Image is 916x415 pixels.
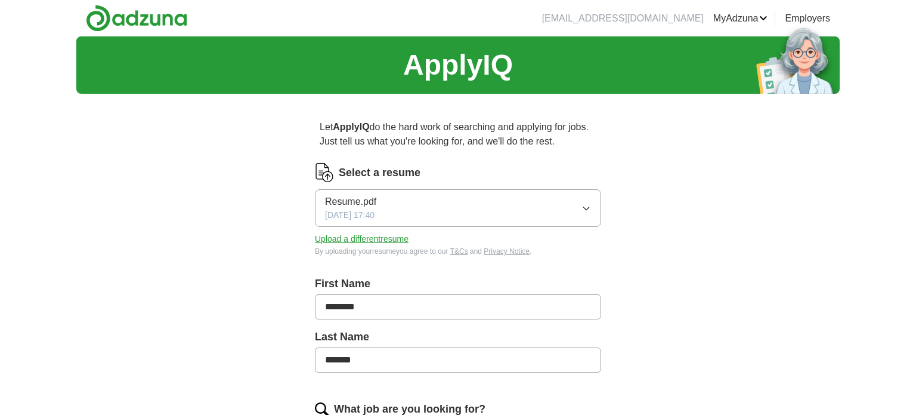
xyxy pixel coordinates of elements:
[484,247,530,256] a: Privacy Notice
[315,189,601,227] button: Resume.pdf[DATE] 17:40
[403,44,513,87] h1: ApplyIQ
[450,247,468,256] a: T&Cs
[315,246,601,257] div: By uploading your resume you agree to our and .
[333,122,369,132] strong: ApplyIQ
[325,195,376,209] span: Resume.pdf
[315,163,334,182] img: CV Icon
[315,329,601,345] label: Last Name
[325,209,375,222] span: [DATE] 17:40
[86,5,187,32] img: Adzuna logo
[785,11,830,26] a: Employers
[315,276,601,292] label: First Name
[315,115,601,153] p: Let do the hard work of searching and applying for jobs. Just tell us what you're looking for, an...
[713,11,768,26] a: MyAdzuna
[542,11,704,26] li: [EMAIL_ADDRESS][DOMAIN_NAME]
[339,165,420,181] label: Select a resume
[315,233,409,245] button: Upload a differentresume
